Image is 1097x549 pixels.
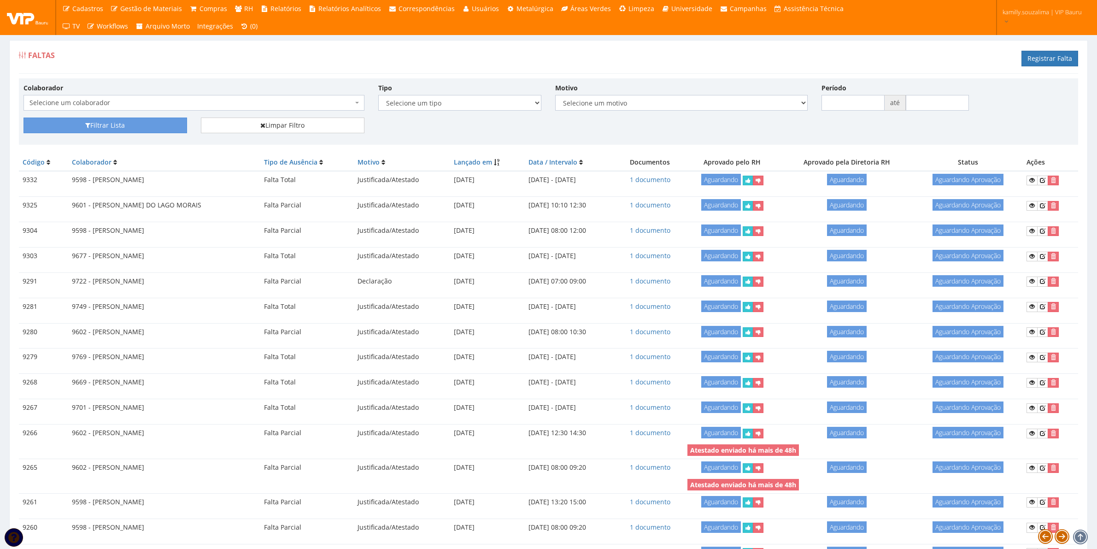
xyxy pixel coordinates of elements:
[450,459,525,476] td: [DATE]
[68,247,261,265] td: 9677 - [PERSON_NAME]
[827,250,867,261] span: Aguardando
[933,174,1003,185] span: Aguardando Aprovação
[19,399,68,417] td: 9267
[701,326,741,337] span: Aguardando
[68,197,261,214] td: 9601 - [PERSON_NAME] DO LAGO MORAIS
[827,199,867,211] span: Aguardando
[68,323,261,341] td: 9602 - [PERSON_NAME]
[358,158,380,166] a: Motivo
[199,4,227,13] span: Compras
[1021,51,1078,66] a: Registrar Falta
[933,250,1003,261] span: Aguardando Aprovação
[827,326,867,337] span: Aguardando
[525,171,616,189] td: [DATE] - [DATE]
[701,174,741,185] span: Aguardando
[525,348,616,366] td: [DATE] - [DATE]
[525,519,616,536] td: [DATE] 08:00 09:20
[68,399,261,417] td: 9701 - [PERSON_NAME]
[701,427,741,438] span: Aguardando
[68,374,261,391] td: 9669 - [PERSON_NAME]
[23,158,45,166] a: Código
[671,4,712,13] span: Universidade
[933,401,1003,413] span: Aguardando Aprovação
[630,277,670,285] a: 1 documento
[525,399,616,417] td: [DATE] - [DATE]
[701,224,741,236] span: Aguardando
[260,493,353,511] td: Falta Parcial
[28,50,55,60] span: Faltas
[784,4,844,13] span: Assistência Técnica
[450,222,525,240] td: [DATE]
[29,98,353,107] span: Selecione um colaborador
[701,275,741,287] span: Aguardando
[701,199,741,211] span: Aguardando
[933,461,1003,473] span: Aguardando Aprovação
[354,272,451,290] td: Declaração
[450,399,525,417] td: [DATE]
[260,519,353,536] td: Falta Parcial
[630,378,670,386] a: 1 documento
[354,374,451,391] td: Justificada/Atestado
[354,519,451,536] td: Justificada/Atestado
[260,222,353,240] td: Falta Parcial
[1003,7,1082,17] span: kamilly.souzalima | VIP Bauru
[450,493,525,511] td: [DATE]
[318,4,381,13] span: Relatórios Analíticos
[450,374,525,391] td: [DATE]
[7,11,48,24] img: logo
[525,197,616,214] td: [DATE] 10:10 12:30
[19,519,68,536] td: 9260
[354,197,451,214] td: Justificada/Atestado
[690,480,796,489] strong: Atestado enviado há mais de 48h
[781,154,913,171] th: Aprovado pela Diretoria RH
[701,301,741,312] span: Aguardando
[354,222,451,240] td: Justificada/Atestado
[450,298,525,315] td: [DATE]
[354,459,451,476] td: Justificada/Atestado
[555,83,578,93] label: Motivo
[525,298,616,315] td: [DATE] - [DATE]
[354,493,451,511] td: Justificada/Atestado
[260,374,353,391] td: Falta Total
[68,459,261,476] td: 9602 - [PERSON_NAME]
[827,351,867,362] span: Aguardando
[885,95,906,111] span: até
[19,493,68,511] td: 9261
[933,224,1003,236] span: Aguardando Aprovação
[630,175,670,184] a: 1 documento
[630,463,670,472] a: 1 documento
[1023,154,1078,171] th: Ações
[250,22,258,30] span: (0)
[450,425,525,442] td: [DATE]
[23,118,187,133] button: Filtrar Lista
[913,154,1023,171] th: Status
[244,4,253,13] span: RH
[270,4,301,13] span: Relatórios
[354,323,451,341] td: Justificada/Atestado
[68,298,261,315] td: 9749 - [PERSON_NAME]
[450,197,525,214] td: [DATE]
[630,523,670,531] a: 1 documento
[450,247,525,265] td: [DATE]
[827,174,867,185] span: Aguardando
[570,4,611,13] span: Áreas Verdes
[19,171,68,189] td: 9332
[260,272,353,290] td: Falta Parcial
[701,376,741,388] span: Aguardando
[821,83,846,93] label: Período
[19,374,68,391] td: 9268
[630,302,670,311] a: 1 documento
[19,425,68,442] td: 9266
[450,519,525,536] td: [DATE]
[525,272,616,290] td: [DATE] 07:00 09:00
[23,83,63,93] label: Colaborador
[933,427,1003,438] span: Aguardando Aprovação
[450,348,525,366] td: [DATE]
[260,459,353,476] td: Falta Parcial
[701,521,741,533] span: Aguardando
[450,171,525,189] td: [DATE]
[23,95,364,111] span: Selecione um colaborador
[450,323,525,341] td: [DATE]
[354,348,451,366] td: Justificada/Atestado
[264,158,317,166] a: Tipo de Ausência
